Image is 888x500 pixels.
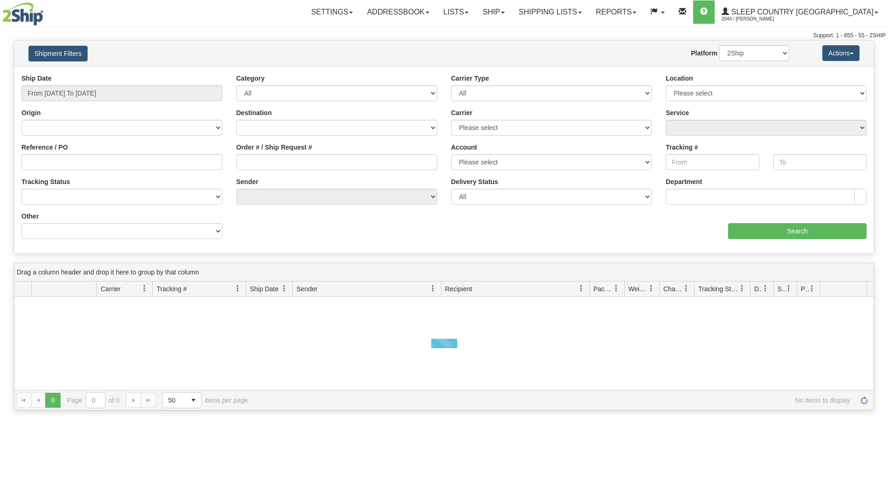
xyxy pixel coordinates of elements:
[722,14,792,24] span: 2044 / [PERSON_NAME]
[236,177,258,186] label: Sender
[67,392,120,408] span: Page of 0
[628,284,648,294] span: Weight
[781,281,797,296] a: Shipment Issues filter column settings
[230,281,246,296] a: Tracking # filter column settings
[691,48,717,58] label: Platform
[729,8,874,16] span: Sleep Country [GEOGRAPHIC_DATA]
[45,393,60,408] span: Page 0
[21,108,41,117] label: Origin
[666,154,759,170] input: From
[21,74,52,83] label: Ship Date
[822,45,860,61] button: Actions
[261,397,850,404] span: No items to display
[593,284,613,294] span: Packages
[236,143,312,152] label: Order # / Ship Request #
[666,177,702,186] label: Department
[451,143,477,152] label: Account
[643,281,659,296] a: Weight filter column settings
[21,143,68,152] label: Reference / PO
[186,393,201,408] span: select
[360,0,436,24] a: Addressbook
[304,0,360,24] a: Settings
[663,284,683,294] span: Charge
[801,284,809,294] span: Pickup Status
[425,281,441,296] a: Sender filter column settings
[168,396,180,405] span: 50
[436,0,475,24] a: Lists
[236,74,265,83] label: Category
[778,284,785,294] span: Shipment Issues
[804,281,820,296] a: Pickup Status filter column settings
[857,393,872,408] a: Refresh
[236,108,272,117] label: Destination
[14,263,874,281] div: grid grouping header
[250,284,278,294] span: Ship Date
[715,0,885,24] a: Sleep Country [GEOGRAPHIC_DATA] 2044 / [PERSON_NAME]
[666,108,689,117] label: Service
[451,177,498,186] label: Delivery Status
[451,108,473,117] label: Carrier
[666,74,693,83] label: Location
[666,143,698,152] label: Tracking #
[678,281,694,296] a: Charge filter column settings
[21,212,39,221] label: Other
[296,284,317,294] span: Sender
[2,32,886,40] div: Support: 1 - 855 - 55 - 2SHIP
[728,223,867,239] input: Search
[445,284,472,294] span: Recipient
[475,0,511,24] a: Ship
[698,284,739,294] span: Tracking Status
[28,46,88,62] button: Shipment Filters
[162,392,248,408] span: items per page
[867,202,887,297] iframe: chat widget
[451,74,489,83] label: Carrier Type
[2,2,43,26] img: logo2044.jpg
[137,281,152,296] a: Carrier filter column settings
[589,0,643,24] a: Reports
[754,284,762,294] span: Delivery Status
[162,392,201,408] span: Page sizes drop down
[512,0,589,24] a: Shipping lists
[573,281,589,296] a: Recipient filter column settings
[773,154,867,170] input: To
[608,281,624,296] a: Packages filter column settings
[276,281,292,296] a: Ship Date filter column settings
[101,284,121,294] span: Carrier
[157,284,187,294] span: Tracking #
[757,281,773,296] a: Delivery Status filter column settings
[734,281,750,296] a: Tracking Status filter column settings
[21,177,70,186] label: Tracking Status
